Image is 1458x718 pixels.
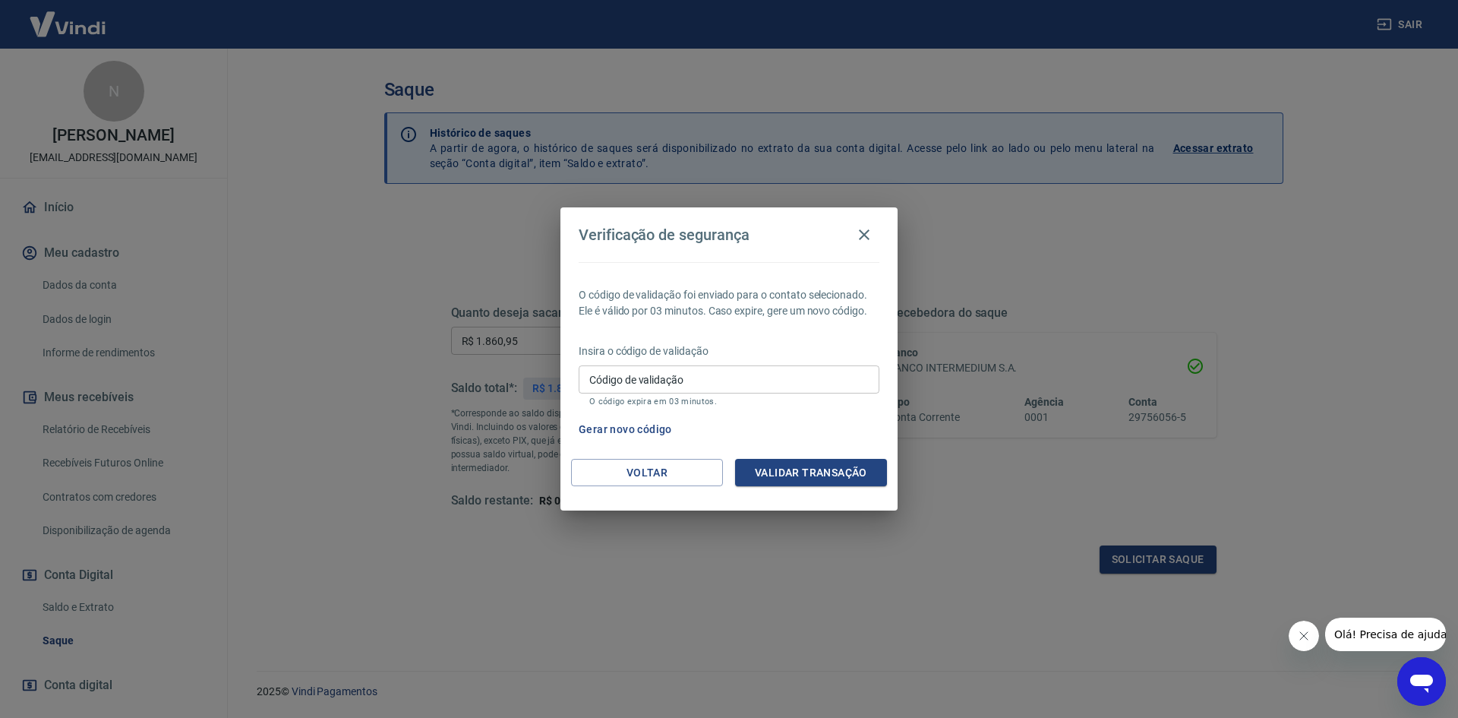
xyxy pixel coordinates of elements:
span: Olá! Precisa de ajuda? [9,11,128,23]
iframe: Fechar mensagem [1289,621,1319,651]
p: O código de validação foi enviado para o contato selecionado. Ele é válido por 03 minutos. Caso e... [579,287,879,319]
button: Voltar [571,459,723,487]
p: Insira o código de validação [579,343,879,359]
iframe: Botão para abrir a janela de mensagens [1397,657,1446,706]
button: Gerar novo código [573,416,678,444]
button: Validar transação [735,459,887,487]
p: O código expira em 03 minutos. [589,397,869,406]
iframe: Mensagem da empresa [1325,618,1446,651]
h4: Verificação de segurança [579,226,750,244]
